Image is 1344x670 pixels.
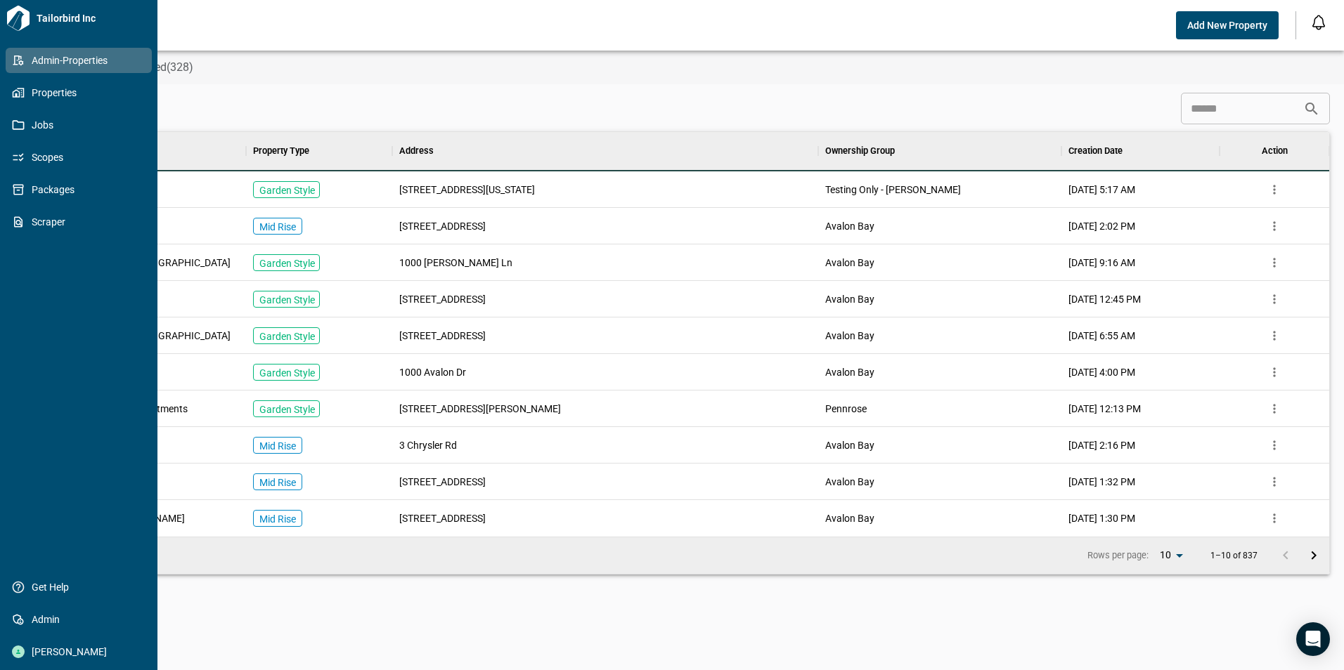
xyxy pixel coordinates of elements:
span: Get Help [25,580,138,594]
button: Go to next page [1300,541,1328,570]
span: Avalon Bay [825,511,874,525]
div: Ownership Group [825,131,895,171]
a: Admin-Properties [6,48,152,73]
button: more [1264,289,1285,310]
p: Garden Style [259,329,315,343]
a: Scraper [6,209,152,235]
span: Avalon Bay [825,256,874,270]
button: more [1264,471,1285,492]
span: [STREET_ADDRESS] [399,475,486,489]
p: Rows per page: [1087,549,1149,562]
div: base tabs [37,51,1344,84]
span: [DATE] 2:02 PM [1068,219,1135,233]
span: [STREET_ADDRESS] [399,292,486,306]
p: Mid Rise [259,439,296,453]
span: Archived(328) [124,60,193,74]
span: [DATE] 2:16 PM [1068,438,1135,452]
button: more [1264,398,1285,419]
button: more [1264,508,1285,529]
span: Packages [25,183,138,197]
span: Avalon Bay [825,219,874,233]
p: Garden Style [259,366,315,380]
div: Creation Date [1061,131,1220,171]
span: [DATE] 12:45 PM [1068,292,1141,306]
span: [STREET_ADDRESS] [399,329,486,343]
span: Properties [25,86,138,100]
span: Add New Property [1187,18,1267,32]
span: [DATE] 1:30 PM [1068,511,1135,525]
span: [PERSON_NAME] [25,645,138,659]
button: Open notification feed [1307,11,1330,34]
span: Tailorbird Inc [31,11,152,25]
span: Avalon Bay [825,329,874,343]
span: Admin-Properties [25,53,138,67]
a: Packages [6,177,152,202]
a: Scopes [6,145,152,170]
button: more [1264,179,1285,200]
span: Admin [25,612,138,626]
span: [STREET_ADDRESS][PERSON_NAME] [399,402,561,416]
p: Garden Style [259,293,315,307]
button: more [1264,362,1285,383]
div: Property Type [246,131,392,171]
a: Properties [6,80,152,105]
button: more [1264,325,1285,346]
div: Open Intercom Messenger [1296,622,1330,656]
p: Garden Style [259,183,315,197]
button: Add New Property [1176,11,1279,39]
p: Mid Rise [259,220,296,234]
span: Avalon Bay [825,365,874,379]
span: Avalon Bay [825,475,874,489]
div: Address [392,131,818,171]
span: Avalon Bay [825,438,874,452]
div: Ownership Group [818,131,1061,171]
p: Garden Style [259,256,315,270]
div: Creation Date [1068,131,1123,171]
span: 1000 [PERSON_NAME] Ln [399,256,512,270]
p: Mid Rise [259,475,296,490]
span: [STREET_ADDRESS] [399,219,486,233]
span: [DATE] 5:17 AM [1068,183,1135,197]
div: Property Type [253,131,309,171]
span: [DATE] 1:32 PM [1068,475,1135,489]
span: [STREET_ADDRESS][US_STATE] [399,183,535,197]
div: Address [399,131,434,171]
p: 1–10 of 837 [1210,551,1258,560]
div: 10 [1154,545,1188,565]
span: [DATE] 9:16 AM [1068,256,1135,270]
span: Jobs [25,118,138,132]
span: [DATE] 6:55 AM [1068,329,1135,343]
p: Mid Rise [259,512,296,526]
span: 3 Chrysler Rd [399,438,457,452]
a: Jobs [6,112,152,138]
span: [STREET_ADDRESS] [399,511,486,525]
span: [DATE] 12:13 PM [1068,402,1141,416]
p: Garden Style [259,402,315,416]
div: Action [1262,131,1288,171]
span: [DATE] 4:00 PM [1068,365,1135,379]
span: 1000 Avalon Dr [399,365,466,379]
button: more [1264,435,1285,456]
a: Admin [6,607,152,632]
div: Property Name [51,131,246,171]
button: more [1264,252,1285,273]
button: more [1264,216,1285,237]
span: Scopes [25,150,138,164]
span: Pennrose [825,402,867,416]
span: Testing Only - [PERSON_NAME] [825,183,961,197]
span: Avalon Bay [825,292,874,306]
span: Scraper [25,215,138,229]
div: Action [1220,131,1329,171]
